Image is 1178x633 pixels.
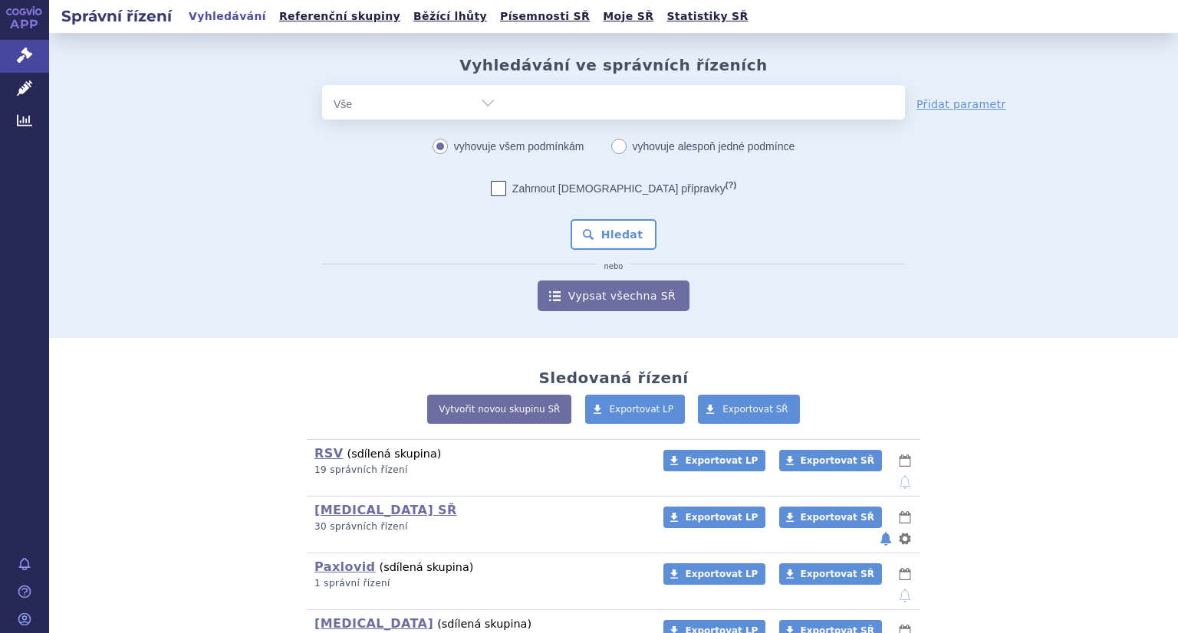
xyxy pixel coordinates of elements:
span: (sdílená skupina) [437,618,531,630]
button: lhůty [897,565,913,583]
a: RSV [314,446,343,461]
span: Exportovat SŘ [722,404,788,415]
a: [MEDICAL_DATA] SŘ [314,503,457,517]
button: lhůty [897,508,913,526]
abbr: (?) [726,180,736,190]
button: notifikace [897,473,913,491]
span: (sdílená skupina) [347,448,442,460]
a: Exportovat LP [585,395,686,424]
span: (sdílená skupina) [380,561,474,573]
button: nastavení [897,530,913,548]
span: Exportovat SŘ [801,569,874,579]
button: notifikace [878,530,893,548]
a: Vypsat všechna SŘ [538,280,689,311]
p: 1 správní řízení [314,577,643,590]
span: Exportovat LP [685,455,758,466]
a: Exportovat LP [663,450,765,471]
label: Zahrnout [DEMOGRAPHIC_DATA] přípravky [491,181,736,196]
h2: Správní řízení [49,5,184,27]
span: Exportovat SŘ [801,512,874,523]
a: Referenční skupiny [275,6,405,27]
a: [MEDICAL_DATA] [314,616,433,631]
a: Exportovat LP [663,563,765,585]
a: Písemnosti SŘ [495,6,594,27]
span: Exportovat LP [685,569,758,579]
a: Vytvořit novou skupinu SŘ [427,395,571,424]
a: Paxlovid [314,559,375,574]
span: Exportovat LP [610,404,674,415]
a: Exportovat SŘ [779,507,882,528]
span: Exportovat LP [685,512,758,523]
a: Vyhledávání [184,6,271,27]
label: vyhovuje alespoň jedné podmínce [611,135,795,158]
a: Exportovat SŘ [779,563,882,585]
button: Hledat [571,219,657,250]
a: Běžící lhůty [409,6,492,27]
a: Exportovat SŘ [698,395,800,424]
button: lhůty [897,451,913,470]
h2: Sledovaná řízení [538,369,688,387]
a: Statistiky SŘ [662,6,752,27]
i: nebo [597,262,631,271]
a: Přidat parametr [916,97,1006,112]
p: 19 správních řízení [314,464,643,477]
h2: Vyhledávání ve správních řízeních [459,56,768,74]
a: Exportovat SŘ [779,450,882,471]
label: vyhovuje všem podmínkám [433,135,584,158]
p: 30 správních řízení [314,520,643,533]
span: Exportovat SŘ [801,455,874,466]
a: Moje SŘ [598,6,658,27]
button: notifikace [897,586,913,605]
a: Exportovat LP [663,507,765,528]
